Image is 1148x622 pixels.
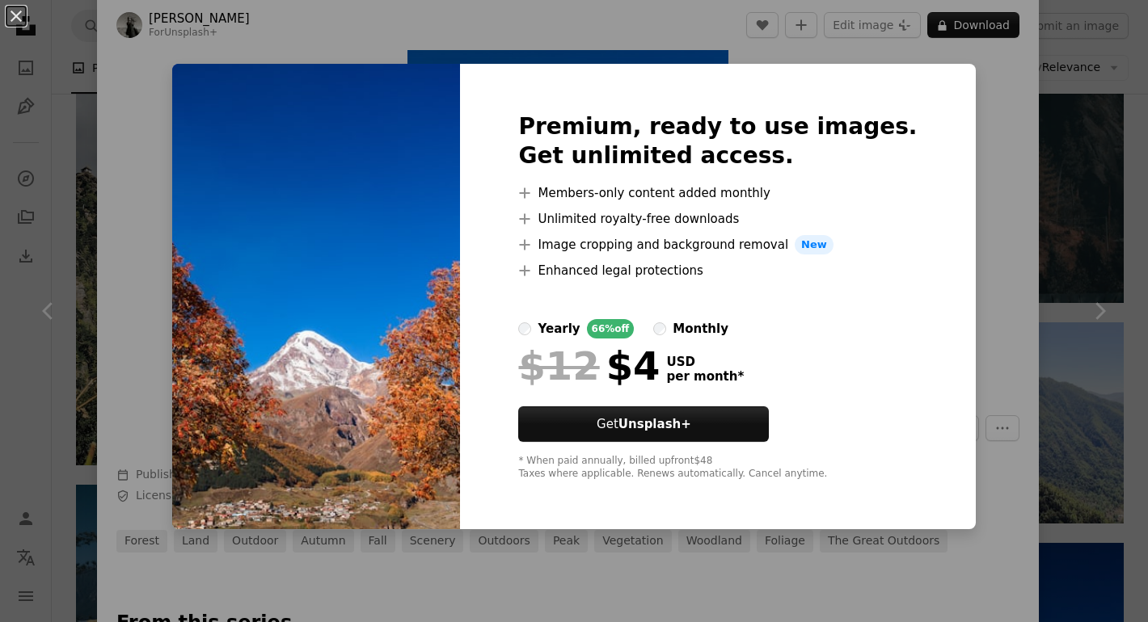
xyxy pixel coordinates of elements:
[587,319,635,338] div: 66% off
[518,345,599,387] span: $12
[518,261,917,280] li: Enhanced legal protections
[518,345,660,387] div: $4
[172,64,460,529] img: premium_photo-1697363574478-83fdbdf4b57a
[518,406,769,442] button: GetUnsplash+
[795,235,834,254] span: New
[673,319,728,338] div: monthly
[518,112,917,170] h2: Premium, ready to use images. Get unlimited access.
[618,417,691,431] strong: Unsplash+
[518,322,531,335] input: yearly66%off
[518,235,917,254] li: Image cropping and background removal
[666,355,744,369] span: USD
[538,319,580,338] div: yearly
[666,369,744,384] span: per month *
[518,183,917,203] li: Members-only content added monthly
[653,322,666,335] input: monthly
[518,209,917,229] li: Unlimited royalty-free downloads
[518,455,917,481] div: * When paid annually, billed upfront $48 Taxes where applicable. Renews automatically. Cancel any...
